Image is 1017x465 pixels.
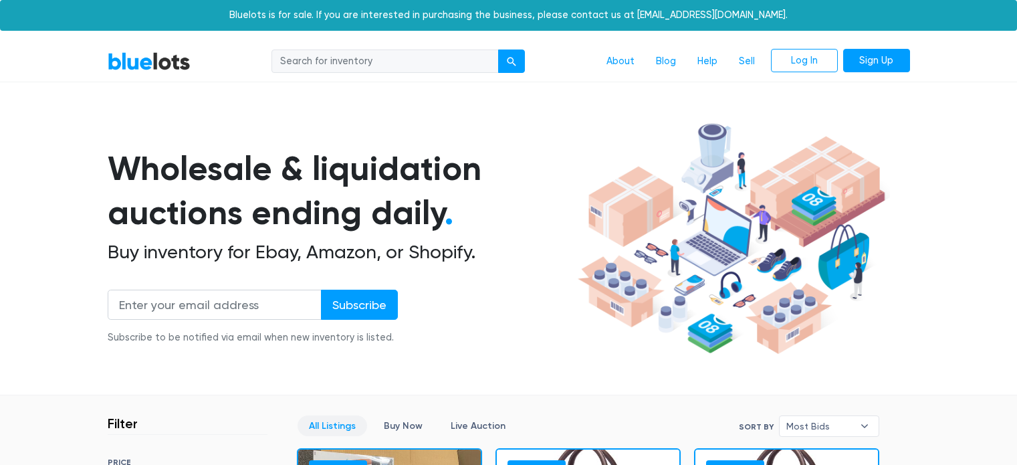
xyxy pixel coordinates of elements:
[108,147,573,236] h1: Wholesale & liquidation auctions ending daily
[439,415,517,436] a: Live Auction
[108,331,398,345] div: Subscribe to be notified via email when new inventory is listed.
[771,49,838,73] a: Log In
[321,290,398,320] input: Subscribe
[372,415,434,436] a: Buy Now
[573,117,890,361] img: hero-ee84e7d0318cb26816c560f6b4441b76977f77a177738b4e94f68c95b2b83dbb.png
[645,49,687,74] a: Blog
[298,415,367,436] a: All Listings
[786,416,853,436] span: Most Bids
[445,193,453,233] span: .
[596,49,645,74] a: About
[739,421,774,433] label: Sort By
[687,49,728,74] a: Help
[108,241,573,264] h2: Buy inventory for Ebay, Amazon, or Shopify.
[108,52,191,71] a: BlueLots
[108,415,138,432] h3: Filter
[851,416,879,436] b: ▾
[728,49,766,74] a: Sell
[108,290,322,320] input: Enter your email address
[271,50,499,74] input: Search for inventory
[843,49,910,73] a: Sign Up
